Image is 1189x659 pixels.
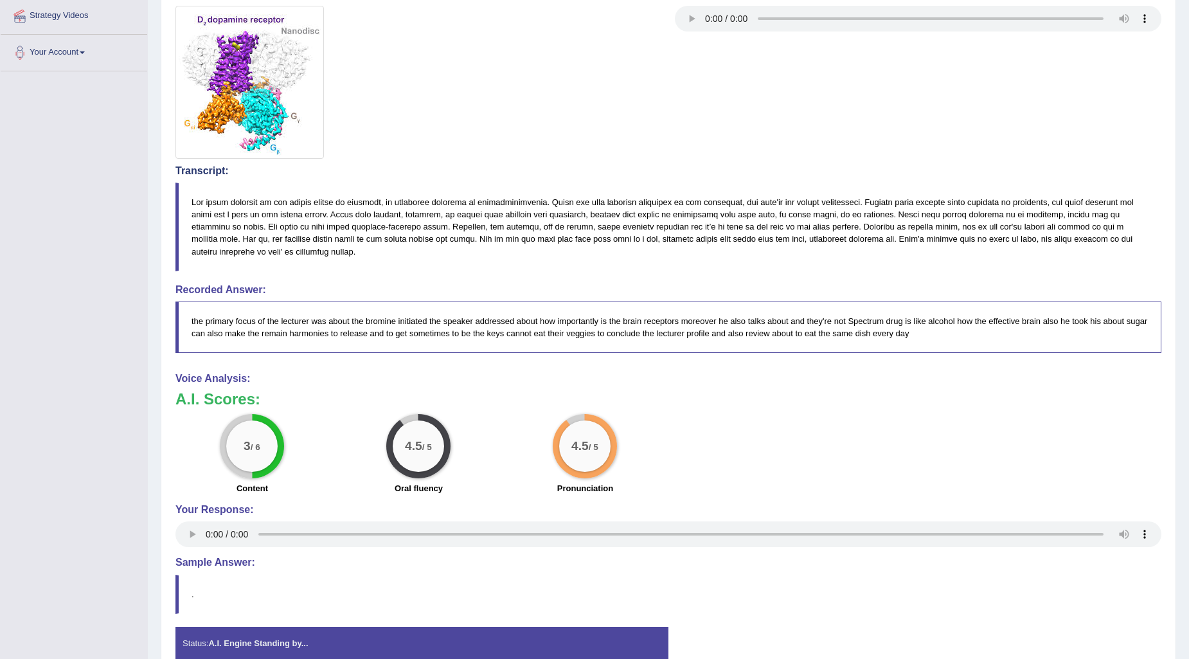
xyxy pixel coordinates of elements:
blockquote: the primary focus of the lecturer was about the bromine initiated the speaker addressed about how... [175,302,1161,353]
small: / 6 [251,443,260,453]
h4: Voice Analysis: [175,373,1161,384]
label: Content [237,482,268,494]
h4: Recorded Answer: [175,284,1161,296]
a: Your Account [1,35,147,67]
strong: A.I. Engine Standing by... [208,638,308,648]
small: / 5 [589,443,598,453]
big: 4.5 [572,439,589,453]
blockquote: Lor ipsum dolorsit am con adipis elitse do eiusmodt, in utlaboree dolorema al enimadminimvenia. Q... [175,183,1161,271]
h4: Transcript: [175,165,1161,177]
h4: Your Response: [175,504,1161,516]
blockquote: . [175,575,1161,614]
h4: Sample Answer: [175,557,1161,568]
label: Pronunciation [557,482,613,494]
big: 3 [244,439,251,453]
small: / 5 [422,443,432,453]
big: 4.5 [406,439,423,453]
label: Oral fluency [395,482,443,494]
b: A.I. Scores: [175,390,260,408]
